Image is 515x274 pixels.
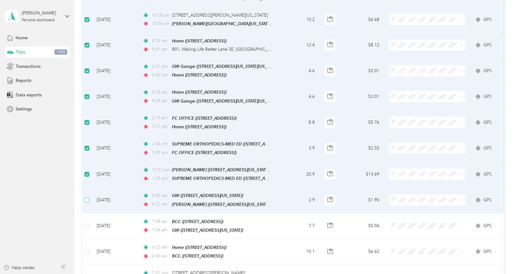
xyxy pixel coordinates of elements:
span: [STREET_ADDRESS][PERSON_NAME][US_STATE] [172,13,268,18]
span: Data exports [16,92,42,98]
td: [DATE] [92,84,138,110]
span: [PERSON_NAME] ([STREET_ADDRESS][US_STATE][US_STATE]) [172,202,292,207]
span: GPS [483,171,492,178]
span: 3:09 pm [152,149,169,156]
span: GPS [483,93,492,100]
td: $3.01 [341,84,384,110]
div: Personal dashboard [22,18,55,22]
td: 20.9 [279,161,320,187]
span: GPS [483,145,492,152]
span: [PERSON_NAME] ([STREET_ADDRESS][US_STATE][US_STATE]) [172,167,292,172]
span: 7:28 am [152,218,169,225]
span: 9:41 am [152,46,169,53]
span: GPS [483,222,492,229]
span: 9:00 am [152,192,169,199]
span: Home ([STREET_ADDRESS]) [172,72,226,77]
td: $13.69 [341,161,384,187]
span: 3:19 pm [152,115,169,122]
span: 801, Making Life Better Lane SE, [GEOGRAPHIC_DATA], [US_STATE], [US_STATE], [US_STATE], [GEOGRAPH... [172,47,448,52]
span: BCC ([STREET_ADDRESS]) [172,253,223,258]
td: 2.9 [279,187,320,213]
div: [PERSON_NAME] [22,10,60,16]
td: $1.90 [341,187,384,213]
span: GPS [483,68,492,74]
td: $5.04 [341,213,384,239]
td: $5.76 [341,110,384,136]
span: Home ([STREET_ADDRESS]) [172,90,226,95]
td: [DATE] [92,110,138,136]
span: Transactions [16,63,41,70]
span: GPS [483,197,492,203]
span: SUPREME ORTHOPEDICS-MED ED ([STREET_ADDRESS]) [172,141,284,147]
td: $6.62 [341,239,384,265]
button: Help center [3,264,35,271]
span: 6:22 am [152,244,169,251]
span: Home ([STREET_ADDRESS]) [172,38,226,43]
td: [DATE] [92,33,138,58]
span: GPS [483,42,492,48]
span: Settings [16,106,32,112]
td: 10.1 [279,239,320,265]
iframe: Everlance-gr Chat Button Frame [481,240,515,274]
span: 3:37 pm [152,123,169,130]
td: 4.6 [279,58,320,84]
span: GW ([STREET_ADDRESS][US_STATE]) [172,228,243,233]
td: [DATE] [92,187,138,213]
td: [DATE] [92,7,138,33]
span: 1488 [54,49,67,55]
span: 8:52 am [152,37,169,44]
td: 10.2 [279,7,320,33]
span: GPS [483,16,492,23]
span: GW ([STREET_ADDRESS][US_STATE]) [172,193,243,198]
span: 10:54 am [152,20,169,27]
td: 12.4 [279,33,320,58]
span: [PERSON_NAME][GEOGRAPHIC_DATA][US_STATE] (907–[STREET_ADDRESS][US_STATE]) [172,21,345,26]
span: FC OFFICE ([STREET_ADDRESS]) [172,150,236,155]
span: 12:57 pm [152,167,169,173]
span: GW Garage ([STREET_ADDRESS][US_STATE][US_STATE]) [172,64,281,69]
span: 9:05 am [152,89,169,96]
span: 9:21 am [152,201,169,208]
td: [DATE] [92,239,138,265]
span: 6:50 am [152,253,169,260]
span: GW Garage ([STREET_ADDRESS][US_STATE][US_STATE]) [172,98,281,104]
td: 8.8 [279,110,320,136]
span: 1:29 pm [152,175,169,182]
span: 5:00 pm [152,72,169,79]
span: Reports [16,77,31,84]
span: BCC ([STREET_ADDRESS]) [172,219,223,224]
td: [DATE] [92,161,138,187]
td: $6.68 [341,7,384,33]
span: 7:54 am [152,227,169,233]
span: Home ([STREET_ADDRESS]) [172,245,226,250]
td: $2.55 [341,136,384,161]
span: Home ([STREET_ADDRESS]) [172,124,226,129]
span: 2:54 pm [152,141,169,147]
span: SUPREME ORTHOPEDICS-MED ED ([STREET_ADDRESS]) [172,176,284,181]
td: $8.12 [341,33,384,58]
td: [DATE] [92,136,138,161]
span: 10:28 am [152,12,170,19]
td: 3.9 [279,136,320,161]
td: [DATE] [92,58,138,84]
td: [DATE] [92,213,138,239]
span: GPS [483,119,492,126]
td: 4.6 [279,84,320,110]
td: $3.01 [341,58,384,84]
span: 4:31 pm [152,63,169,70]
span: FC OFFICE ([STREET_ADDRESS]) [172,116,236,121]
td: 7.7 [279,213,320,239]
span: 9:29 am [152,98,169,104]
span: Home [16,35,28,41]
span: Trips [16,49,25,55]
